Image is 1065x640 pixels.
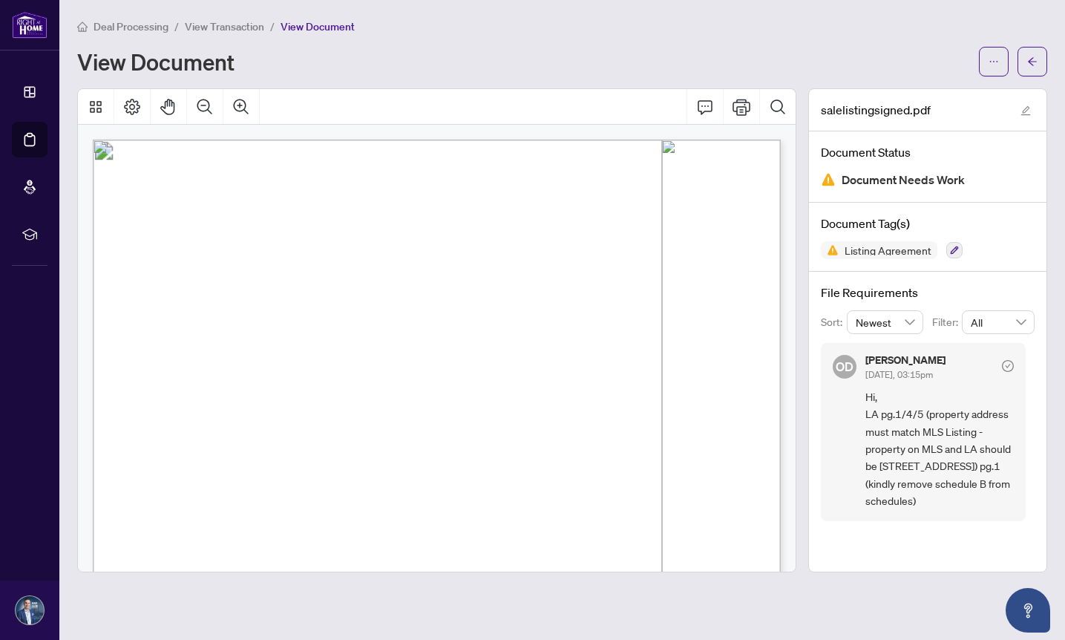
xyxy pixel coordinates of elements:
[1027,56,1038,67] span: arrow-left
[821,241,839,259] img: Status Icon
[821,143,1035,161] h4: Document Status
[174,18,179,35] li: /
[821,314,847,330] p: Sort:
[94,20,168,33] span: Deal Processing
[865,388,1014,510] span: Hi, LA pg.1/4/5 (property address must match MLS Listing - property on MLS and LA should be [STRE...
[989,56,999,67] span: ellipsis
[77,50,235,74] h1: View Document
[842,170,965,190] span: Document Needs Work
[1006,588,1050,633] button: Open asap
[77,22,88,32] span: home
[185,20,264,33] span: View Transaction
[821,215,1035,232] h4: Document Tag(s)
[971,311,1026,333] span: All
[1020,105,1031,116] span: edit
[821,172,836,187] img: Document Status
[836,357,853,376] span: OD
[865,369,933,380] span: [DATE], 03:15pm
[865,355,946,365] h5: [PERSON_NAME]
[16,596,44,624] img: Profile Icon
[281,20,355,33] span: View Document
[270,18,275,35] li: /
[12,11,47,39] img: logo
[932,314,962,330] p: Filter:
[839,245,937,255] span: Listing Agreement
[821,101,931,119] span: salelistingsigned.pdf
[1002,360,1014,372] span: check-circle
[856,311,915,333] span: Newest
[821,284,1035,301] h4: File Requirements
